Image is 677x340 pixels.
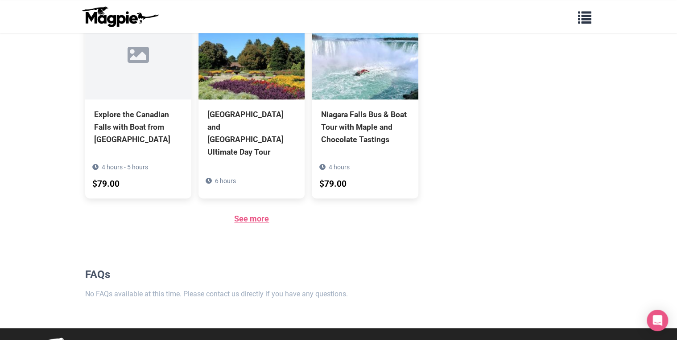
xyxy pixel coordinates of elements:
span: 4 hours [328,164,349,171]
p: No FAQs available at this time. Please contact us directly if you have any questions. [85,288,418,300]
img: Niagara Falls and Niagara-on-the-Lake Ultimate Day Tour [198,10,305,99]
div: Open Intercom Messenger [647,310,668,331]
span: 6 hours [215,177,236,184]
h2: FAQs [85,268,418,281]
a: Niagara Falls Bus & Boat Tour with Maple and Chocolate Tastings 4 hours $79.00 [312,10,418,186]
img: Niagara Falls Bus & Boat Tour with Maple and Chocolate Tastings [312,10,418,99]
div: [GEOGRAPHIC_DATA] and [GEOGRAPHIC_DATA] Ultimate Day Tour [207,108,296,159]
a: Explore the Canadian Falls with Boat from [GEOGRAPHIC_DATA] 4 hours - 5 hours $79.00 [85,10,191,186]
div: $79.00 [319,177,346,191]
img: logo-ab69f6fb50320c5b225c76a69d11143b.png [80,6,160,27]
div: Explore the Canadian Falls with Boat from [GEOGRAPHIC_DATA] [94,108,182,146]
a: [GEOGRAPHIC_DATA] and [GEOGRAPHIC_DATA] Ultimate Day Tour 6 hours [198,10,305,199]
span: 4 hours - 5 hours [102,164,148,171]
a: See more [234,214,269,223]
div: Niagara Falls Bus & Boat Tour with Maple and Chocolate Tastings [321,108,409,146]
div: $79.00 [92,177,120,191]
